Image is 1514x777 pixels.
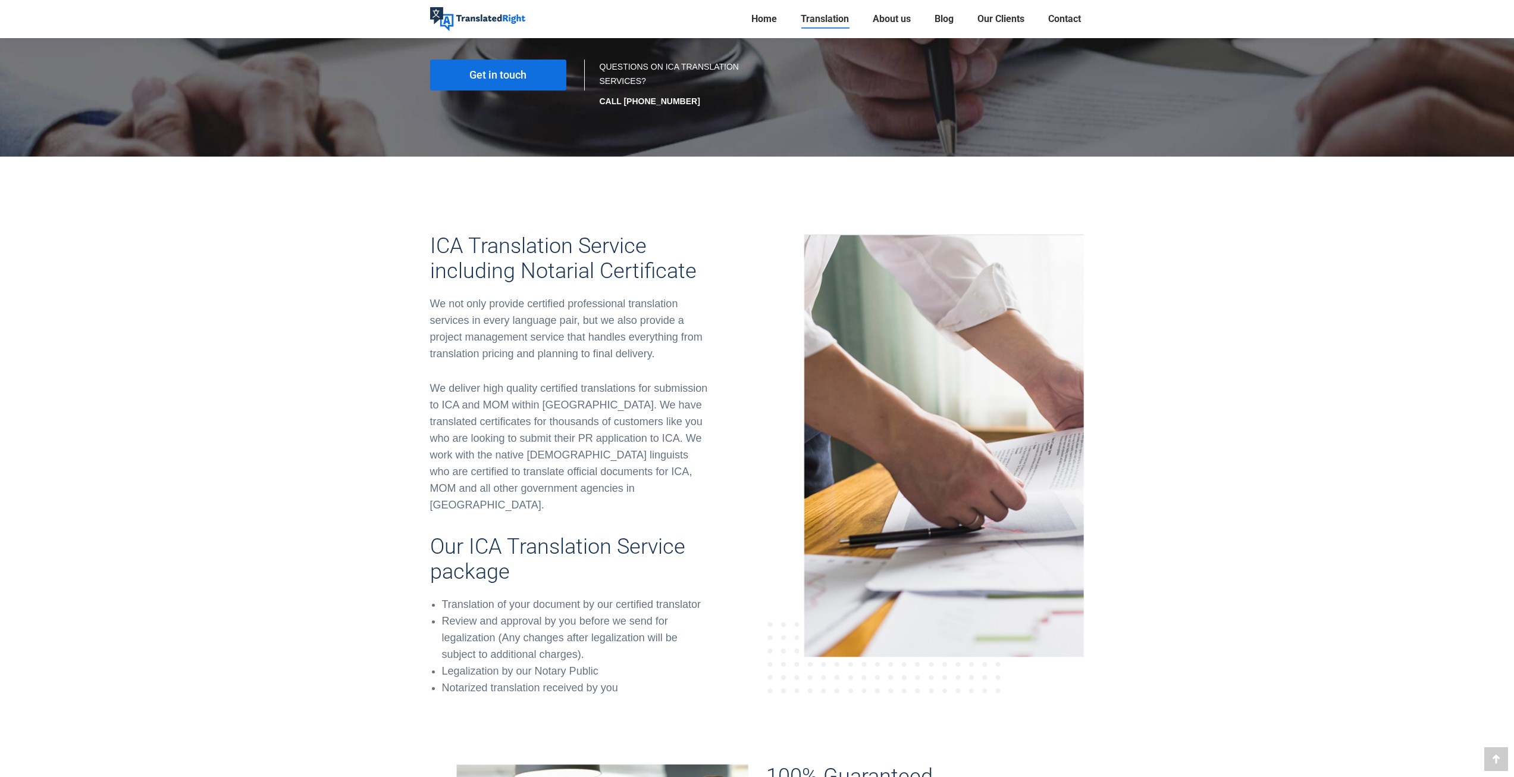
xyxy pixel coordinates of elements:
span: Our Clients [977,13,1024,25]
li: Translation of your document by our certified translator [442,596,710,613]
h3: Our ICA Translation Service package [430,534,710,584]
a: Translation [797,11,852,27]
strong: CALL [PHONE_NUMBER] [600,96,700,106]
a: Contact [1045,11,1084,27]
a: About us [869,11,914,27]
div: QUESTIONS ON ICA TRANSLATION SERVICES? [600,60,745,108]
p: We deliver high quality certified translations for submission to ICA and MOM within [GEOGRAPHIC_D... [430,380,710,513]
a: Our Clients [974,11,1028,27]
a: Blog [931,11,957,27]
span: About us [873,13,911,25]
div: We not only provide certified professional translation services in every language pair, but we al... [430,295,710,362]
a: Get in touch [430,60,566,91]
li: Notarized translation received by you [442,679,710,696]
img: Image of discussion of translation services and project management [766,233,1084,694]
img: Translated Right [430,7,525,31]
h3: ICA Translation Service including Notarial Certificate [430,233,710,283]
li: Legalization by our Notary Public [442,663,710,679]
li: Review and approval by you before we send for legalization (Any changes after legalization will b... [442,613,710,663]
span: Contact [1048,13,1081,25]
span: Translation [801,13,849,25]
a: Home [748,11,780,27]
span: Home [751,13,777,25]
span: Get in touch [469,69,526,81]
span: Blog [935,13,954,25]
